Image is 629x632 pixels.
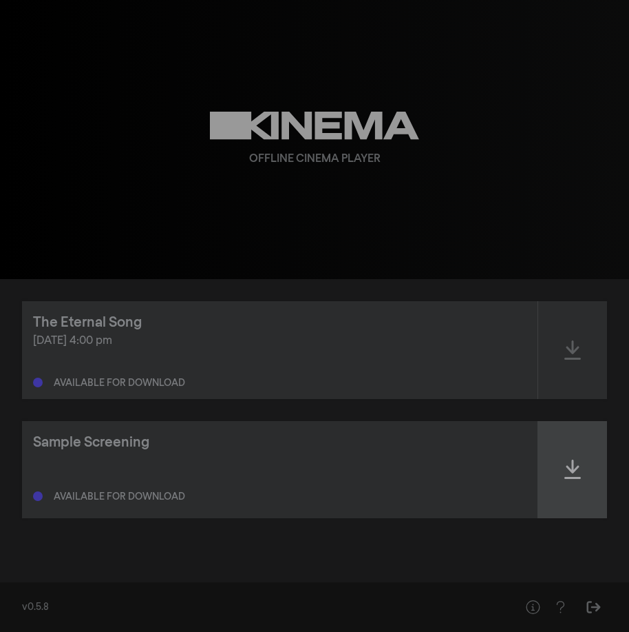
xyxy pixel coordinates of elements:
div: [DATE] 4:00 pm [33,333,526,349]
div: v0.5.8 [22,600,491,615]
div: Available for download [54,492,185,502]
div: The Eternal Song [33,312,142,333]
div: Available for download [54,378,185,388]
div: Offline Cinema Player [249,151,381,167]
button: Sign Out [579,593,607,621]
div: Sample Screening [33,432,149,453]
button: Help [546,593,574,621]
button: Help [519,593,546,621]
